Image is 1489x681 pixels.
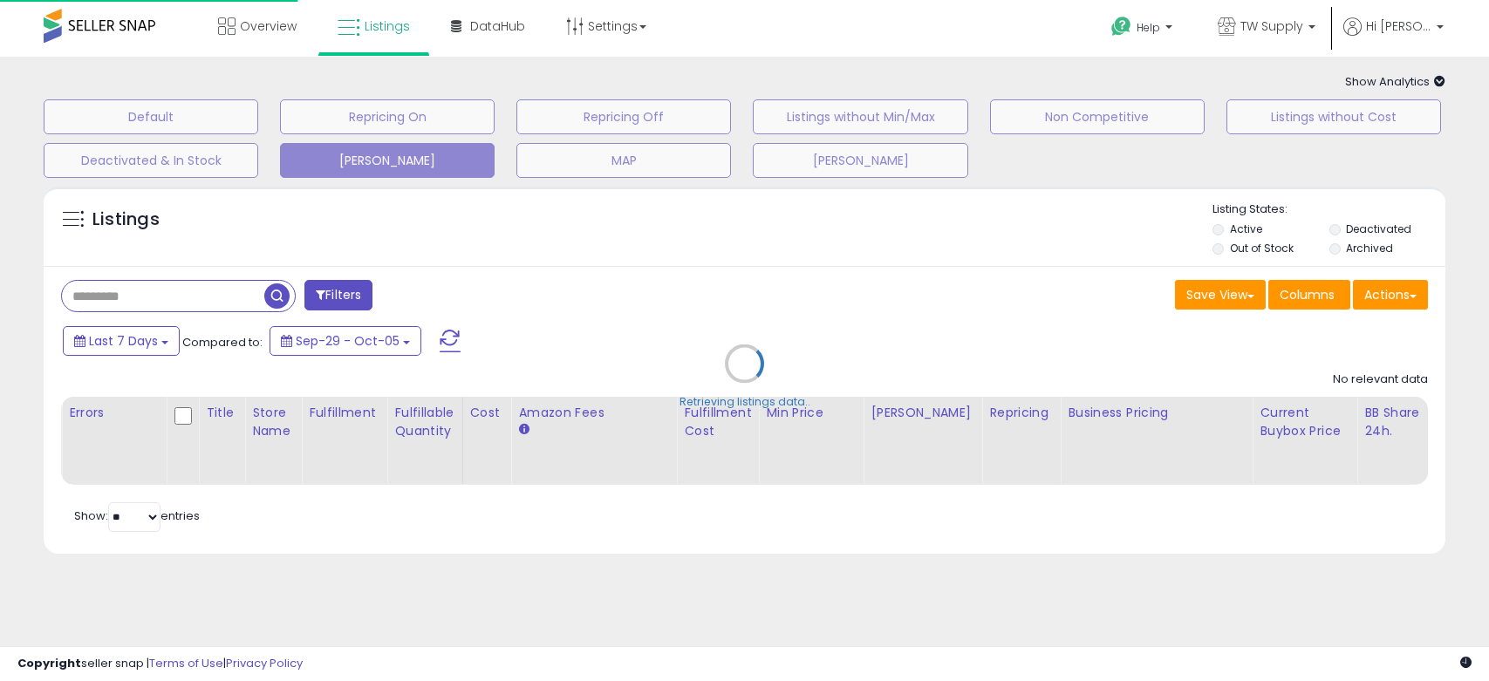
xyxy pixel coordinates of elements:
a: Hi [PERSON_NAME] [1343,17,1444,57]
span: Help [1137,20,1160,35]
button: Default [44,99,258,134]
button: Repricing On [280,99,495,134]
span: Listings [365,17,410,35]
button: Deactivated & In Stock [44,143,258,178]
a: Help [1097,3,1190,57]
span: TW Supply [1240,17,1303,35]
button: Non Competitive [990,99,1205,134]
span: DataHub [470,17,525,35]
strong: Copyright [17,655,81,671]
button: Repricing Off [516,99,731,134]
a: Privacy Policy [226,655,303,671]
button: Listings without Cost [1226,99,1441,134]
div: Retrieving listings data.. [680,394,810,410]
button: MAP [516,143,731,178]
button: [PERSON_NAME] [280,143,495,178]
a: Terms of Use [149,655,223,671]
div: seller snap | | [17,656,303,672]
span: Overview [240,17,297,35]
span: Show Analytics [1345,73,1445,90]
button: [PERSON_NAME] [753,143,967,178]
span: Hi [PERSON_NAME] [1366,17,1431,35]
i: Get Help [1110,16,1132,37]
button: Listings without Min/Max [753,99,967,134]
